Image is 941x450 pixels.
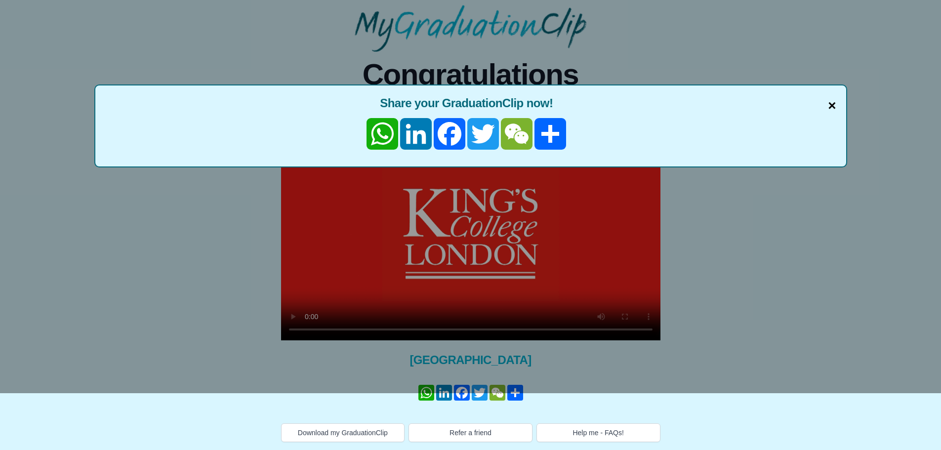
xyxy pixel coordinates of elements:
span: × [828,95,836,116]
a: Share [533,118,567,150]
a: WeChat [500,118,533,150]
span: Share your GraduationClip now! [105,95,836,111]
a: LinkedIn [399,118,433,150]
button: Help me - FAQs! [536,423,660,442]
a: Facebook [433,118,466,150]
button: Refer a friend [409,423,532,442]
button: Download my GraduationClip [281,423,405,442]
a: Twitter [466,118,500,150]
a: WhatsApp [366,118,399,150]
